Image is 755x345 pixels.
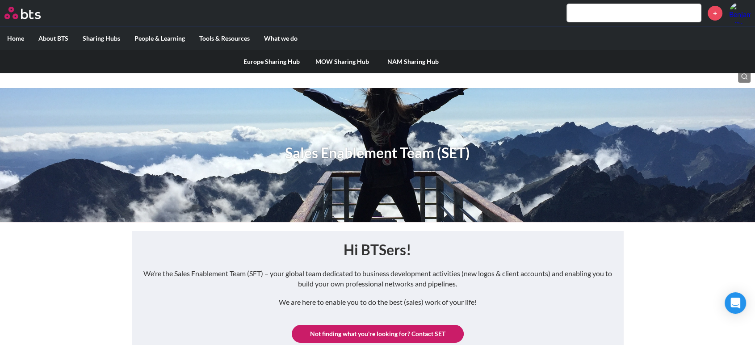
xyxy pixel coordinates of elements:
div: Open Intercom Messenger [725,292,746,314]
label: About BTS [31,27,75,50]
a: Profile [729,2,751,24]
h1: Sales Enablement Team (SET) [285,143,470,163]
a: Not finding what you're looking for? Contact SET [292,325,464,343]
a: + [708,6,722,21]
img: BTS Logo [4,7,41,19]
label: Sharing Hubs [75,27,127,50]
label: What we do [257,27,305,50]
a: Go home [4,7,57,19]
img: Benjamin Wilcock [729,2,751,24]
h1: Hi BTSers! [141,240,614,260]
em: We are here to enable you to do the best (sales) work of your life! [279,298,477,306]
label: Tools & Resources [192,27,257,50]
label: People & Learning [127,27,192,50]
em: We’re the Sales Enablement Team (SET) – your global team dedicated to business development activi... [143,269,612,287]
